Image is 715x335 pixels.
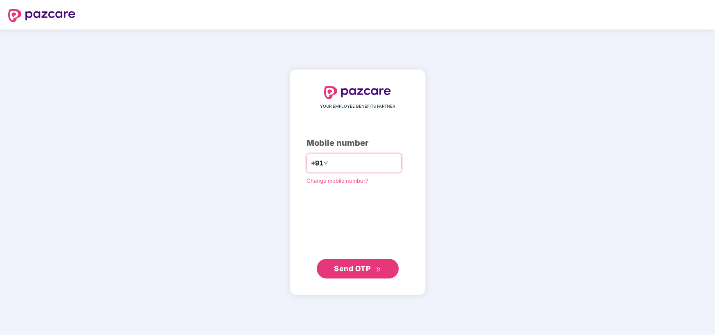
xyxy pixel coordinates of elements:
span: YOUR EMPLOYEE BENEFITS PARTNER [320,103,395,110]
div: Mobile number [306,137,409,149]
button: Send OTPdouble-right [317,259,399,278]
img: logo [8,9,75,22]
span: double-right [376,267,381,272]
span: down [323,161,328,165]
span: +91 [311,158,323,168]
span: Send OTP [334,264,370,273]
img: logo [324,86,391,99]
a: Change mobile number? [306,177,368,184]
